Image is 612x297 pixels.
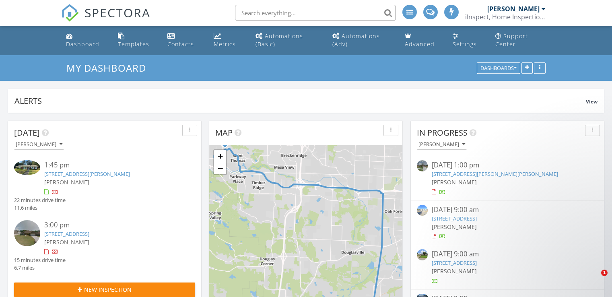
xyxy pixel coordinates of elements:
[417,127,468,138] span: In Progress
[432,223,477,231] span: [PERSON_NAME]
[432,160,583,170] div: [DATE] 1:00 pm
[495,32,528,48] div: Support Center
[214,162,226,174] a: Zoom out
[66,61,153,74] a: My Dashboard
[14,127,40,138] span: [DATE]
[252,29,323,52] a: Automations (Basic)
[14,256,66,264] div: 15 minutes drive time
[417,139,467,150] button: [PERSON_NAME]
[449,29,485,52] a: Settings
[235,5,396,21] input: Search everything...
[332,32,380,48] div: Automations (Adv)
[417,205,428,216] img: streetview
[418,142,465,147] div: [PERSON_NAME]
[585,270,604,289] iframe: Intercom live chat
[115,29,158,52] a: Templates
[214,150,226,162] a: Zoom in
[84,4,150,21] span: SPECTORA
[164,29,204,52] a: Contacts
[84,285,132,294] span: New Inspection
[432,215,477,222] a: [STREET_ADDRESS]
[432,178,477,186] span: [PERSON_NAME]
[14,160,40,175] img: 9160583%2Fcover_photos%2F3vNtouCAZFdBH3XBehLw%2Fsmall.jpg
[405,40,435,48] div: Advanced
[329,29,395,52] a: Automations (Advanced)
[14,95,586,106] div: Alerts
[487,5,540,13] div: [PERSON_NAME]
[477,63,520,74] button: Dashboards
[601,270,608,276] span: 1
[14,196,66,204] div: 22 minutes drive time
[61,11,150,28] a: SPECTORA
[214,40,236,48] div: Metrics
[417,249,428,260] img: streetview
[61,4,79,22] img: The Best Home Inspection Software - Spectora
[44,220,180,230] div: 3:00 pm
[66,40,99,48] div: Dashboard
[44,238,89,246] span: [PERSON_NAME]
[44,230,89,237] a: [STREET_ADDRESS]
[44,170,130,177] a: [STREET_ADDRESS][PERSON_NAME]
[63,29,108,52] a: Dashboard
[14,220,195,272] a: 3:00 pm [STREET_ADDRESS] [PERSON_NAME] 15 minutes drive time 6.7 miles
[492,29,549,52] a: Support Center
[432,249,583,259] div: [DATE] 9:00 am
[480,66,517,71] div: Dashboards
[417,205,598,241] a: [DATE] 9:00 am [STREET_ADDRESS] [PERSON_NAME]
[210,29,246,52] a: Metrics
[14,283,195,297] button: New Inspection
[14,139,64,150] button: [PERSON_NAME]
[14,160,195,212] a: 1:45 pm [STREET_ADDRESS][PERSON_NAME] [PERSON_NAME] 22 minutes drive time 11.6 miles
[432,267,477,275] span: [PERSON_NAME]
[118,40,149,48] div: Templates
[167,40,194,48] div: Contacts
[453,40,477,48] div: Settings
[16,142,62,147] div: [PERSON_NAME]
[256,32,303,48] div: Automations (Basic)
[402,29,443,52] a: Advanced
[44,160,180,170] div: 1:45 pm
[465,13,546,21] div: iInspect, Home Inspection Services Lic# HI-1619
[44,178,89,186] span: [PERSON_NAME]
[417,160,428,171] img: streetview
[417,160,598,196] a: [DATE] 1:00 pm [STREET_ADDRESS][PERSON_NAME][PERSON_NAME] [PERSON_NAME]
[14,204,66,212] div: 11.6 miles
[417,249,598,285] a: [DATE] 9:00 am [STREET_ADDRESS] [PERSON_NAME]
[586,98,598,105] span: View
[432,205,583,215] div: [DATE] 9:00 am
[14,220,40,246] img: streetview
[215,127,233,138] span: Map
[432,170,558,177] a: [STREET_ADDRESS][PERSON_NAME][PERSON_NAME]
[432,259,477,266] a: [STREET_ADDRESS]
[14,264,66,272] div: 6.7 miles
